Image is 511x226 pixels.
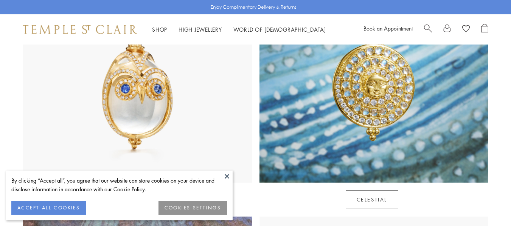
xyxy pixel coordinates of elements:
a: Book an Appointment [363,25,413,32]
a: ShopShop [152,26,167,33]
a: High JewelleryHigh Jewellery [179,26,222,33]
div: By clicking “Accept all”, you agree that our website can store cookies on your device and disclos... [11,176,227,194]
a: Search [424,24,432,35]
a: View Wishlist [462,24,470,35]
p: Enjoy Complimentary Delivery & Returns [211,3,297,11]
a: World of [DEMOGRAPHIC_DATA]World of [DEMOGRAPHIC_DATA] [233,26,326,33]
a: Open Shopping Bag [481,24,488,35]
a: Celestial [346,190,398,209]
button: COOKIES SETTINGS [158,201,227,215]
nav: Main navigation [152,25,326,34]
img: Temple St. Clair [23,25,137,34]
button: ACCEPT ALL COOKIES [11,201,86,215]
